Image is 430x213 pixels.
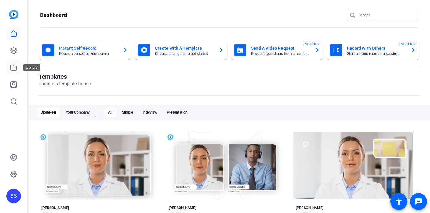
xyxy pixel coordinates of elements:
button: Record With OthersStart a group recording sessionENTERPRISE [326,40,419,60]
div: OpenReel [37,108,60,117]
mat-card-title: Send A Video Request [251,45,310,52]
h1: Dashboard [40,12,67,19]
div: Interview [139,108,161,117]
button: Send A Video RequestRequest recordings from anyone, anywhereENTERPRISE [230,40,323,60]
div: All [104,108,116,117]
span: ENTERPRISE [399,42,416,46]
img: blue-gradient.svg [9,10,18,19]
mat-icon: accessibility [395,198,402,205]
div: [PERSON_NAME] [41,205,69,210]
mat-card-subtitle: Request recordings from anyone, anywhere [251,52,310,55]
div: [PERSON_NAME] [296,205,323,210]
mat-card-title: Create With A Template [155,45,214,52]
mat-card-subtitle: Record yourself or your screen [59,52,118,55]
span: ENTERPRISE [303,42,320,46]
div: SS [6,189,21,203]
input: Search [359,12,413,19]
button: Create With A TemplateChoose a template to get started [134,40,227,60]
mat-card-title: Instant Self Record [59,45,118,52]
mat-card-title: Record With Others [347,45,406,52]
div: Presentation [163,108,191,117]
div: Your Company [62,108,93,117]
h1: Templates [38,73,91,80]
div: Simple [118,108,137,117]
mat-icon: message [415,198,422,205]
mat-card-subtitle: Choose a template to get started [155,52,214,55]
button: Instant Self RecordRecord yourself or your screen [38,40,131,60]
mat-card-subtitle: Start a group recording session [347,52,406,55]
div: [PERSON_NAME] [169,205,196,210]
div: Library [23,64,40,71]
p: Choose a template to use [38,80,91,87]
